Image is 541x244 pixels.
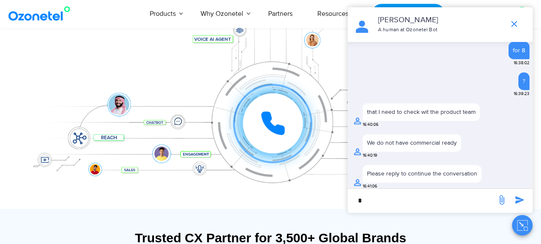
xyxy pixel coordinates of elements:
[367,138,457,147] div: We do not have commercial ready
[514,60,529,66] span: 16:38:02
[513,46,525,55] div: for 8
[372,4,445,24] a: Request a Demo
[363,152,377,159] span: 16:40:19
[514,91,529,97] span: 16:39:23
[363,183,377,190] span: 16:41:06
[363,122,378,128] span: 16:40:06
[367,107,476,116] div: that I need to check wit the product team
[493,191,510,208] span: send message
[378,26,501,34] p: A human at Ozonetel Bot
[506,15,523,33] span: end chat or minimize
[511,191,528,208] span: send message
[512,215,532,235] button: Close chat
[378,15,501,26] p: [PERSON_NAME]
[352,193,492,208] div: new-msg-input
[523,77,525,86] div: ?
[367,169,477,178] div: Please reply to continue the conversation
